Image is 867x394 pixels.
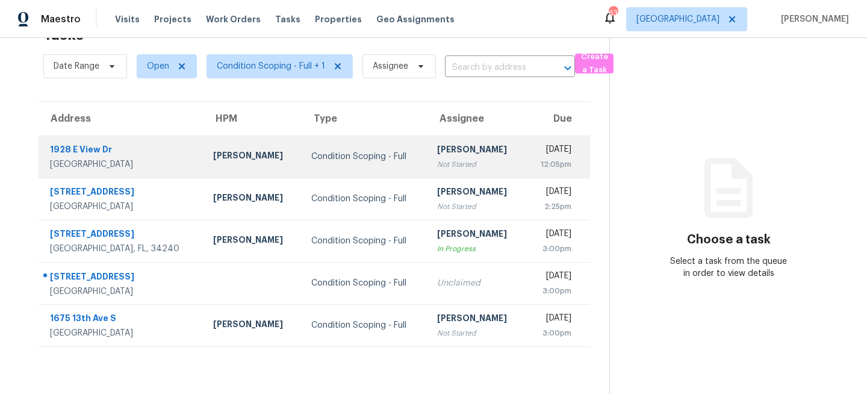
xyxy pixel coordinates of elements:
div: [GEOGRAPHIC_DATA], FL, 34240 [50,243,194,255]
div: [PERSON_NAME] [437,186,515,201]
div: 3:00pm [535,327,571,339]
div: 63 [609,7,617,19]
span: Create a Task [581,50,608,78]
span: Projects [154,13,191,25]
div: Condition Scoping - Full [311,319,418,331]
th: Due [525,102,590,136]
div: [DATE] [535,312,571,327]
div: [PERSON_NAME] [213,149,291,164]
h3: Choose a task [687,234,771,246]
span: Tasks [275,15,300,23]
div: [PERSON_NAME] [213,234,291,249]
div: [STREET_ADDRESS] [50,186,194,201]
th: HPM [204,102,301,136]
div: Unclaimed [437,277,515,289]
div: 1928 E View Dr [50,143,194,158]
button: Create a Task [575,54,614,73]
div: 1675 13th Ave S [50,312,194,327]
div: 3:00pm [535,285,571,297]
div: Not Started [437,327,515,339]
input: Search by address [445,58,541,77]
div: [GEOGRAPHIC_DATA] [50,201,194,213]
div: [DATE] [535,228,571,243]
div: [PERSON_NAME] [437,143,515,158]
span: Properties [315,13,362,25]
div: [DATE] [535,186,571,201]
div: Condition Scoping - Full [311,193,418,205]
h2: Tasks [43,29,84,41]
th: Type [302,102,427,136]
div: [STREET_ADDRESS] [50,228,194,243]
div: 3:00pm [535,243,571,255]
div: [GEOGRAPHIC_DATA] [50,158,194,170]
div: Condition Scoping - Full [311,277,418,289]
div: Select a task from the queue in order to view details [670,255,789,280]
div: 2:25pm [535,201,571,213]
span: Condition Scoping - Full + 1 [217,60,325,72]
div: [PERSON_NAME] [213,318,291,333]
span: Visits [115,13,140,25]
span: Geo Assignments [376,13,455,25]
div: [GEOGRAPHIC_DATA] [50,286,194,298]
div: 12:05pm [535,158,571,170]
span: [GEOGRAPHIC_DATA] [636,13,719,25]
div: Not Started [437,201,515,213]
div: [DATE] [535,270,571,285]
div: [PERSON_NAME] [437,312,515,327]
span: Open [147,60,169,72]
th: Address [39,102,204,136]
div: [DATE] [535,143,571,158]
span: Work Orders [206,13,261,25]
button: Open [559,60,576,77]
th: Assignee [427,102,525,136]
div: [PERSON_NAME] [437,228,515,243]
div: Condition Scoping - Full [311,151,418,163]
span: Assignee [373,60,408,72]
div: [GEOGRAPHIC_DATA] [50,327,194,339]
div: In Progress [437,243,515,255]
div: Not Started [437,158,515,170]
div: [PERSON_NAME] [213,192,291,207]
span: Maestro [41,13,81,25]
span: [PERSON_NAME] [776,13,849,25]
span: Date Range [54,60,99,72]
div: [STREET_ADDRESS] [50,270,194,286]
div: Condition Scoping - Full [311,235,418,247]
